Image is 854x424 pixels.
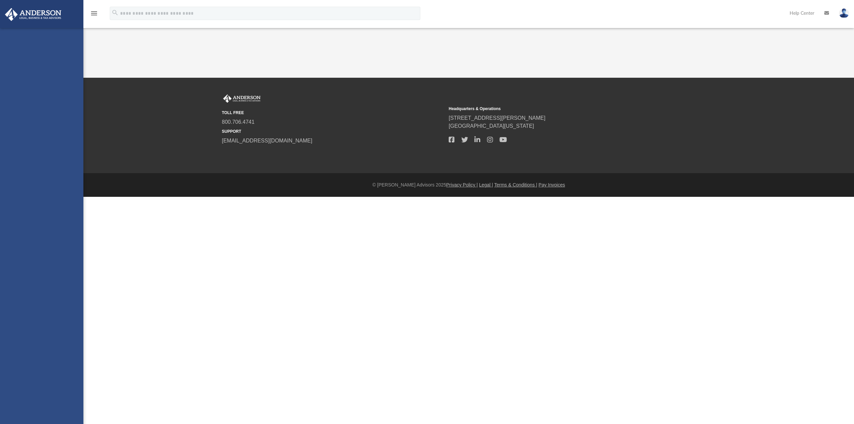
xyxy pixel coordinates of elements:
[446,182,478,187] a: Privacy Policy |
[479,182,493,187] a: Legal |
[90,13,98,17] a: menu
[839,8,849,18] img: User Pic
[222,119,255,125] a: 800.706.4741
[111,9,119,16] i: search
[449,106,671,112] small: Headquarters & Operations
[222,110,444,116] small: TOLL FREE
[449,123,534,129] a: [GEOGRAPHIC_DATA][US_STATE]
[90,9,98,17] i: menu
[449,115,545,121] a: [STREET_ADDRESS][PERSON_NAME]
[222,94,262,103] img: Anderson Advisors Platinum Portal
[83,181,854,188] div: © [PERSON_NAME] Advisors 2025
[494,182,537,187] a: Terms & Conditions |
[222,138,312,143] a: [EMAIL_ADDRESS][DOMAIN_NAME]
[538,182,565,187] a: Pay Invoices
[3,8,63,21] img: Anderson Advisors Platinum Portal
[222,128,444,134] small: SUPPORT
